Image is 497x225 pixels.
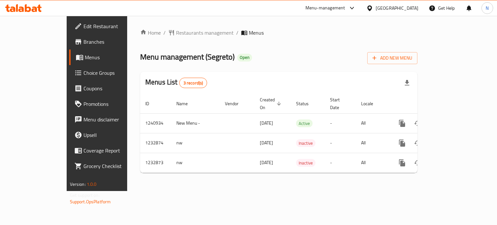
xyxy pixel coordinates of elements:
[410,155,425,171] button: Change Status
[260,158,273,167] span: [DATE]
[176,100,196,107] span: Name
[83,22,145,30] span: Edit Restaurant
[83,69,145,77] span: Choice Groups
[260,139,273,147] span: [DATE]
[171,113,220,133] td: New Menu -
[83,84,145,92] span: Coupons
[410,135,425,151] button: Change Status
[394,116,410,131] button: more
[225,100,247,107] span: Vendor
[70,191,100,199] span: Get support on:
[372,54,412,62] span: Add New Menu
[83,131,145,139] span: Upsell
[325,153,356,173] td: -
[236,29,238,37] li: /
[171,153,220,173] td: nw
[367,52,417,64] button: Add New Menu
[179,78,207,88] div: Total records count
[394,155,410,171] button: more
[249,29,264,37] span: Menus
[296,139,315,147] div: Inactive
[296,100,317,107] span: Status
[70,180,86,188] span: Version:
[69,143,150,158] a: Coverage Report
[69,18,150,34] a: Edit Restaurant
[356,133,389,153] td: All
[69,34,150,50] a: Branches
[356,153,389,173] td: All
[83,162,145,170] span: Grocery Checklist
[394,135,410,151] button: more
[69,50,150,65] a: Menus
[180,80,207,86] span: 3 record(s)
[296,120,313,127] span: Active
[69,158,150,174] a: Grocery Checklist
[145,100,158,107] span: ID
[296,159,315,167] span: Inactive
[140,94,462,173] table: enhanced table
[486,5,489,12] span: N
[168,29,234,37] a: Restaurants management
[70,197,111,206] a: Support.OpsPlatform
[305,4,345,12] div: Menu-management
[83,147,145,154] span: Coverage Report
[140,153,171,173] td: 1232873
[69,96,150,112] a: Promotions
[140,50,235,64] span: Menu management ( Segreto )
[296,140,315,147] span: Inactive
[237,55,252,60] span: Open
[171,133,220,153] td: nw
[163,29,166,37] li: /
[330,96,348,111] span: Start Date
[399,75,415,91] div: Export file
[85,53,145,61] span: Menus
[69,65,150,81] a: Choice Groups
[325,113,356,133] td: -
[260,119,273,127] span: [DATE]
[260,96,283,111] span: Created On
[356,113,389,133] td: All
[389,94,462,114] th: Actions
[69,112,150,127] a: Menu disclaimer
[237,54,252,62] div: Open
[69,127,150,143] a: Upsell
[69,81,150,96] a: Coupons
[361,100,381,107] span: Locale
[83,38,145,46] span: Branches
[376,5,418,12] div: [GEOGRAPHIC_DATA]
[83,100,145,108] span: Promotions
[83,116,145,123] span: Menu disclaimer
[140,133,171,153] td: 1232874
[140,113,171,133] td: 1240934
[140,29,161,37] a: Home
[410,116,425,131] button: Change Status
[325,133,356,153] td: -
[87,180,97,188] span: 1.0.0
[296,119,313,127] div: Active
[176,29,234,37] span: Restaurants management
[145,77,207,88] h2: Menus List
[140,29,417,37] nav: breadcrumb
